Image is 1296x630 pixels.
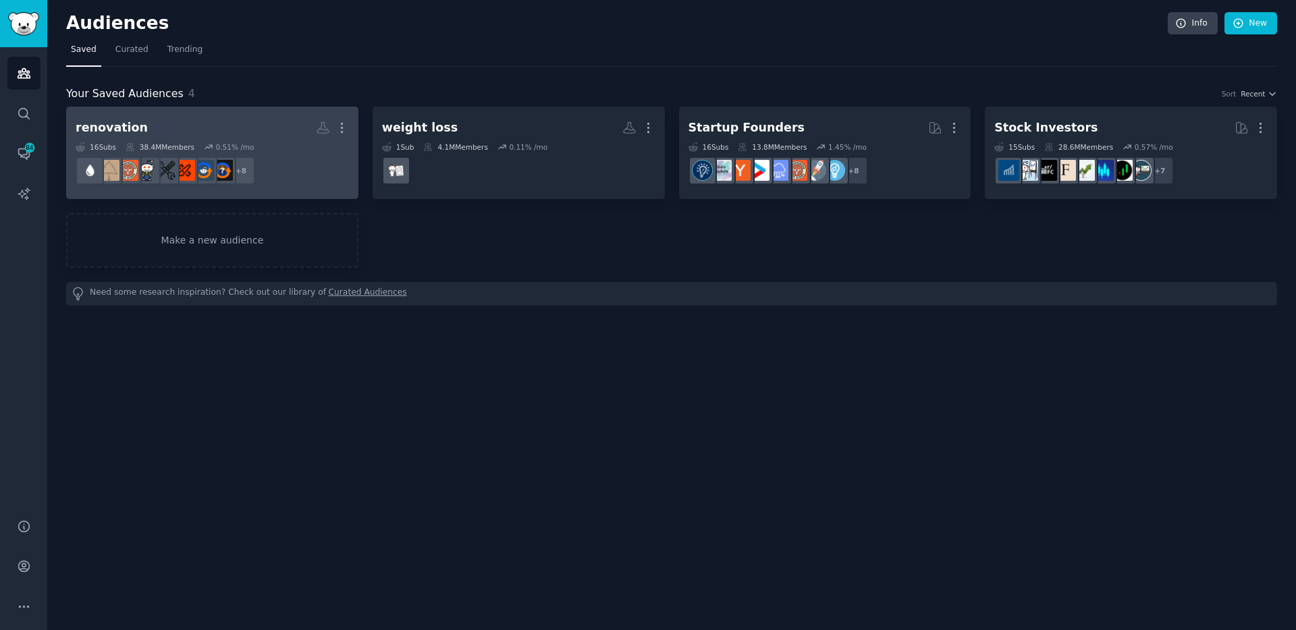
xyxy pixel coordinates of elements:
div: weight loss [382,119,458,136]
img: EntrepreneurRideAlong [117,160,138,181]
a: renovation16Subs38.4MMembers0.51% /mo+8hvacadviceHVACAusRenovationhandymanDIYEntrepreneurRideAlon... [66,107,358,199]
div: 13.8M Members [738,142,807,152]
img: EntrepreneurRideAlong [786,160,807,181]
div: 1 Sub [382,142,414,152]
h2: Audiences [66,13,1168,34]
a: New [1224,12,1277,35]
span: Your Saved Audiences [66,86,184,103]
span: Curated [115,44,148,56]
img: Daytrading [1112,160,1133,181]
img: handyman [155,160,176,181]
div: 16 Sub s [688,142,729,152]
button: Recent [1241,89,1277,98]
img: GummySearch logo [8,12,39,36]
a: Trending [163,39,207,67]
a: Info [1168,12,1218,35]
img: HVAC [193,160,214,181]
img: options [1017,160,1038,181]
div: 0.11 % /mo [509,142,547,152]
img: startup [749,160,769,181]
img: StockMarket [1093,160,1114,181]
img: startups [805,160,826,181]
div: 15 Sub s [994,142,1035,152]
div: + 7 [1145,156,1174,185]
img: stocks [1131,160,1152,181]
img: Entrepreneurship [692,160,713,181]
img: AusRenovation [174,160,195,181]
a: Make a new audience [66,213,358,268]
span: Saved [71,44,97,56]
span: Recent [1241,89,1265,98]
div: Sort [1222,89,1237,98]
div: 0.57 % /mo [1135,142,1173,152]
img: finance [1055,160,1076,181]
div: renovation [76,119,148,136]
img: investing [1074,160,1095,181]
img: FinancialCareers [1036,160,1057,181]
img: SaaS [767,160,788,181]
span: 4 [188,87,195,100]
div: + 8 [840,156,868,185]
div: Stock Investors [994,119,1098,136]
img: DIY [136,160,157,181]
div: Startup Founders [688,119,805,136]
a: Startup Founders16Subs13.8MMembers1.45% /mo+8EntrepreneurstartupsEntrepreneurRideAlongSaaSstartup... [679,107,971,199]
img: electricians [99,160,119,181]
img: indiehackers [711,160,732,181]
div: 4.1M Members [423,142,487,152]
div: 1.45 % /mo [828,142,867,152]
a: Curated [111,39,153,67]
div: 16 Sub s [76,142,116,152]
img: Plumbing [80,160,101,181]
a: 84 [7,137,40,170]
span: 84 [24,143,36,152]
img: loseit [385,160,406,181]
div: 0.51 % /mo [215,142,254,152]
div: + 8 [227,156,255,185]
img: Entrepreneur [824,160,845,181]
img: dividends [998,160,1019,181]
div: 28.6M Members [1044,142,1113,152]
a: Stock Investors15Subs28.6MMembers0.57% /mo+7stocksDaytradingStockMarketinvestingfinanceFinancialC... [985,107,1277,199]
img: hvacadvice [212,160,233,181]
div: Need some research inspiration? Check out our library of [66,282,1277,306]
a: Curated Audiences [329,287,407,301]
a: weight loss1Sub4.1MMembers0.11% /moloseit [373,107,665,199]
span: Trending [167,44,202,56]
div: 38.4M Members [126,142,194,152]
img: ycombinator [730,160,751,181]
a: Saved [66,39,101,67]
